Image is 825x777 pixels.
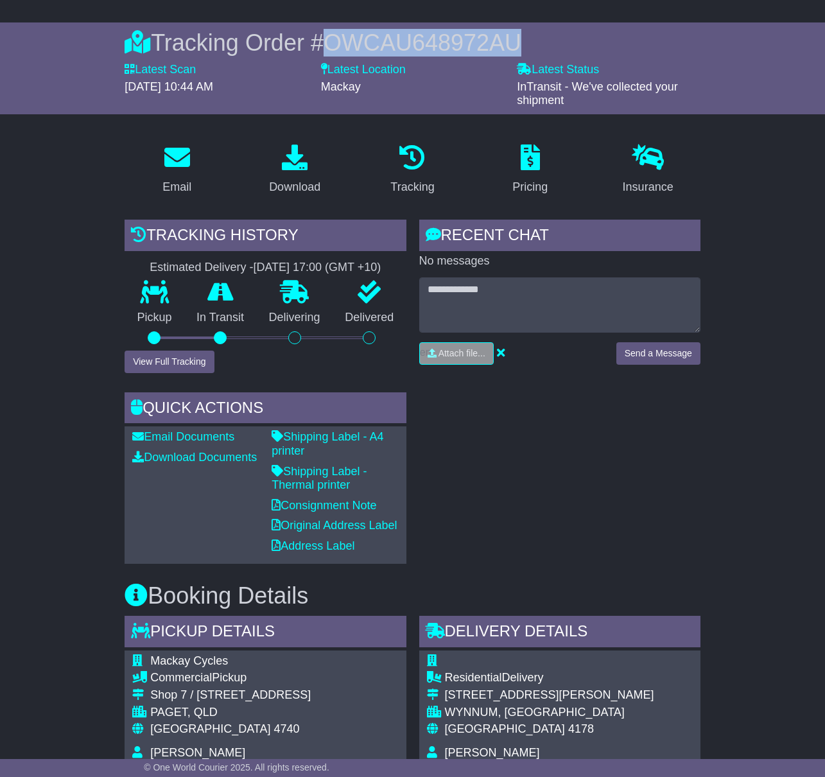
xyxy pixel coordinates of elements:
span: Residential [445,671,502,684]
div: Quick Actions [125,392,406,427]
div: [STREET_ADDRESS][PERSON_NAME] [445,688,654,703]
a: Insurance [614,140,682,200]
a: Download [261,140,329,200]
span: InTransit - We've collected your shipment [517,80,678,107]
div: Download [269,179,320,196]
label: Latest Status [517,63,599,77]
label: Latest Scan [125,63,196,77]
span: OWCAU648972AU [324,30,521,56]
p: Delivering [256,311,333,325]
span: Mackay Cycles [150,654,228,667]
h3: Booking Details [125,583,700,609]
span: [GEOGRAPHIC_DATA] [150,722,270,735]
div: [DATE] 17:00 (GMT +10) [253,261,381,275]
span: [PERSON_NAME] [150,746,245,759]
div: PAGET, QLD [150,706,398,720]
a: Email [154,140,200,200]
p: Delivered [333,311,406,325]
a: Pricing [504,140,556,200]
button: Send a Message [616,342,700,365]
div: Pickup [150,671,398,685]
a: Shipping Label - A4 printer [272,430,383,457]
div: Email [162,179,191,196]
p: No messages [419,254,700,268]
div: Estimated Delivery - [125,261,406,275]
span: Mackay [321,80,361,93]
div: Shop 7 / [STREET_ADDRESS] [150,688,398,703]
span: [DATE] 10:44 AM [125,80,213,93]
a: Original Address Label [272,519,397,532]
a: Address Label [272,539,354,552]
p: In Transit [184,311,257,325]
a: Shipping Label - Thermal printer [272,465,367,492]
span: © One World Courier 2025. All rights reserved. [144,762,329,773]
div: Insurance [623,179,673,196]
div: Delivery [445,671,654,685]
div: Pickup Details [125,616,406,650]
span: Commercial [150,671,212,684]
div: RECENT CHAT [419,220,700,254]
label: Latest Location [321,63,406,77]
div: Tracking [390,179,434,196]
div: Delivery Details [419,616,700,650]
span: [GEOGRAPHIC_DATA] [445,722,565,735]
div: Tracking Order # [125,29,700,57]
div: Pricing [512,179,548,196]
span: 4740 [274,722,300,735]
p: Pickup [125,311,184,325]
a: Email Documents [132,430,234,443]
button: View Full Tracking [125,351,214,373]
a: Tracking [382,140,442,200]
div: WYNNUM, [GEOGRAPHIC_DATA] [445,706,654,720]
a: Consignment Note [272,499,376,512]
div: Tracking history [125,220,406,254]
a: Download Documents [132,451,257,464]
span: [PERSON_NAME] [445,746,540,759]
span: 4178 [568,722,594,735]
